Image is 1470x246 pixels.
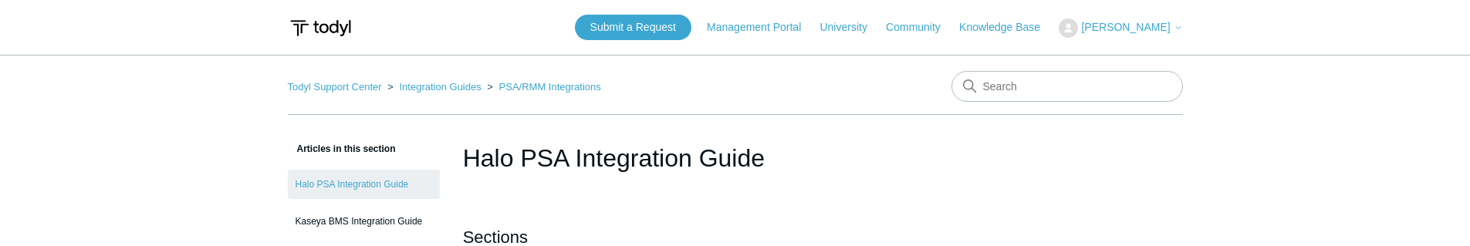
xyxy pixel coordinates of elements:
[484,81,600,93] li: PSA/RMM Integrations
[463,140,1008,177] h1: Halo PSA Integration Guide
[951,71,1183,102] input: Search
[707,19,816,35] a: Management Portal
[1081,21,1170,33] span: [PERSON_NAME]
[288,143,396,154] span: Articles in this section
[819,19,882,35] a: University
[288,81,385,93] li: Todyl Support Center
[886,19,956,35] a: Community
[959,19,1056,35] a: Knowledge Base
[575,15,691,40] a: Submit a Request
[288,207,440,236] a: Kaseya BMS Integration Guide
[288,14,353,42] img: Todyl Support Center Help Center home page
[288,81,382,93] a: Todyl Support Center
[288,170,440,199] a: Halo PSA Integration Guide
[1059,19,1182,38] button: [PERSON_NAME]
[499,81,601,93] a: PSA/RMM Integrations
[384,81,484,93] li: Integration Guides
[399,81,481,93] a: Integration Guides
